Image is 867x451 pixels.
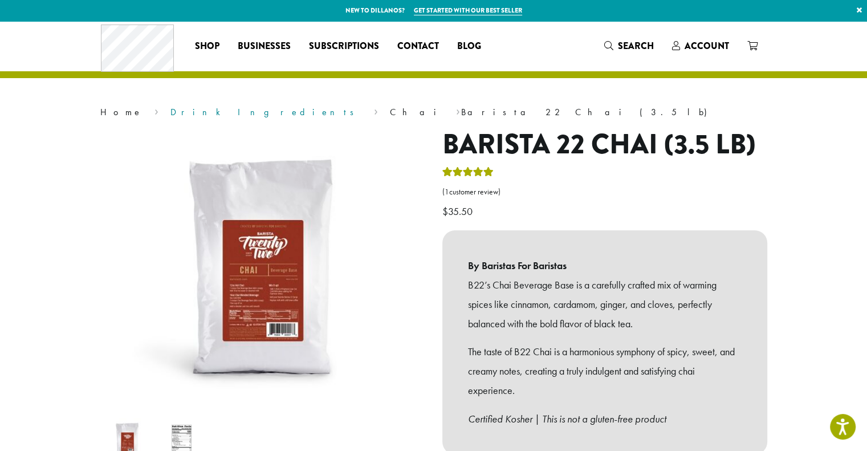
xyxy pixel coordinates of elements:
a: (1customer review) [442,186,767,198]
nav: Breadcrumb [100,105,767,119]
span: Businesses [238,39,291,54]
span: Subscriptions [309,39,379,54]
a: Shop [186,37,229,55]
span: › [455,101,459,119]
a: Search [595,36,663,55]
h1: Barista 22 Chai (3.5 lb) [442,128,767,161]
span: Search [618,39,654,52]
span: Blog [457,39,481,54]
em: Certified Kosher | This is not a gluten-free product [468,412,666,425]
p: B22’s Chai Beverage Base is a carefully crafted mix of warming spices like cinnamon, cardamom, gi... [468,275,742,333]
bdi: 35.50 [442,205,475,218]
span: Contact [397,39,439,54]
a: Drink Ingredients [170,106,361,118]
b: By Baristas For Baristas [468,256,742,275]
span: › [154,101,158,119]
a: Chai [390,106,443,118]
span: 1 [445,187,449,197]
a: Get started with our best seller [414,6,522,15]
span: Shop [195,39,219,54]
span: Account [685,39,729,52]
span: › [374,101,378,119]
div: Rated 5.00 out of 5 [442,165,494,182]
p: The taste of B22 Chai is a harmonious symphony of spicy, sweet, and creamy notes, creating a trul... [468,342,742,400]
span: $ [442,205,448,218]
a: Home [100,106,143,118]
